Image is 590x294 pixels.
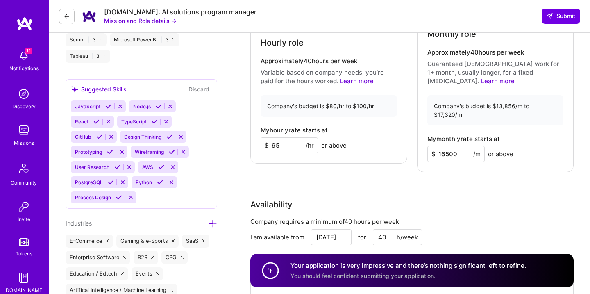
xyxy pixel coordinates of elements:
i: Reject [167,103,173,109]
div: E-Commerce [66,235,113,248]
p: Guaranteed [DEMOGRAPHIC_DATA] work for 1+ month, usually longer, for a fixed [MEDICAL_DATA]. [427,59,564,85]
i: Accept [158,164,164,170]
i: icon Close [100,38,102,41]
i: icon SendLight [547,13,553,19]
i: Accept [105,103,111,109]
div: Tableau 3 [66,50,110,63]
button: Mission and Role details → [104,16,177,25]
i: icon Close [121,272,124,276]
div: Scrum 3 [66,33,107,46]
span: or above [321,141,347,150]
div: Microsoft Power BI 3 [110,33,179,46]
i: Reject [120,179,126,185]
img: Company Logo [81,8,98,25]
i: icon Close [202,239,205,243]
i: icon Close [156,272,159,276]
i: Accept [93,119,100,125]
span: | [161,36,162,43]
span: Node.js [133,103,151,109]
i: Reject [170,164,176,170]
span: Industries [66,220,92,227]
i: Reject [119,149,125,155]
span: PostgreSQL [75,179,103,185]
i: Reject [163,119,169,125]
i: Reject [108,134,114,140]
i: icon LeftArrowDark [64,13,70,20]
span: Process Design [75,194,111,201]
i: Accept [96,134,102,140]
div: Company's budget is $13,856/m to $17,320/m [427,95,564,125]
div: B2B [134,251,159,264]
input: XX [373,229,422,245]
div: Enterprise Software [66,251,130,264]
span: Wireframing [135,149,164,155]
input: XXX [261,137,318,153]
img: discovery [16,86,32,102]
span: You should feel confident submitting your application. [290,272,436,279]
div: Events [132,267,163,280]
i: Accept [114,164,120,170]
span: Prototyping [75,149,102,155]
img: guide book [16,269,32,286]
div: Community [11,178,37,187]
div: Education / Edtech [66,267,128,280]
input: XXX [427,146,485,162]
button: Submit [542,9,580,23]
i: icon Close [106,239,109,243]
span: JavaScript [75,103,100,109]
img: Community [14,159,34,178]
i: Accept [166,134,172,140]
span: /hr [306,141,314,150]
div: To add a monthly rate, update availability to 40h/week [427,146,513,162]
h4: Your application is very impressive and there’s nothing significant left to refine. [290,261,526,270]
i: Reject [105,119,111,125]
div: Tokens [16,249,32,258]
span: Design Thinking [124,134,161,140]
i: Accept [169,149,175,155]
span: GitHub [75,134,91,140]
i: Reject [128,194,134,201]
div: Availability [250,198,292,211]
div: [DOMAIN_NAME]: AI solutions program manager [104,8,256,16]
a: Learn more [340,77,374,85]
i: Accept [156,103,162,109]
span: /m [473,150,481,158]
i: Reject [126,164,132,170]
span: | [91,53,93,59]
i: icon SuggestedTeams [71,86,78,93]
h4: Approximately 40 hours per week [261,57,397,65]
i: Accept [116,194,122,201]
i: Accept [108,179,114,185]
i: icon Close [180,256,184,259]
span: TypeScript [121,119,147,125]
h4: Approximately 40 hours per week [427,49,564,56]
span: Python [136,179,152,185]
div: Invite [18,215,30,223]
i: Accept [152,119,158,125]
i: Accept [107,149,113,155]
h4: My hourly rate starts at [261,127,328,134]
div: h/week [397,233,418,242]
a: Learn more [481,77,515,85]
div: Gaming & e-Sports [116,235,179,248]
i: icon Close [172,239,175,243]
div: Missions [14,139,34,147]
div: CPG [161,251,188,264]
span: $ [431,150,436,158]
div: Suggested Skills [71,85,127,93]
span: | [88,36,89,43]
i: Reject [168,179,175,185]
i: Reject [178,134,184,140]
img: teamwork [16,122,32,139]
div: Notifications [9,64,39,73]
p: Variable based on company needs, you’re paid for the hours worked. [261,68,397,85]
h4: Monthly role [427,29,476,39]
button: Discard [186,84,212,94]
div: Discovery [12,102,36,111]
div: Company requires a minimum of 40 hours per week [250,217,574,226]
i: icon Close [103,55,106,57]
img: bell [16,48,32,64]
h4: My monthly rate starts at [427,135,500,143]
i: icon Close [172,38,175,41]
span: User Research [75,164,109,170]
